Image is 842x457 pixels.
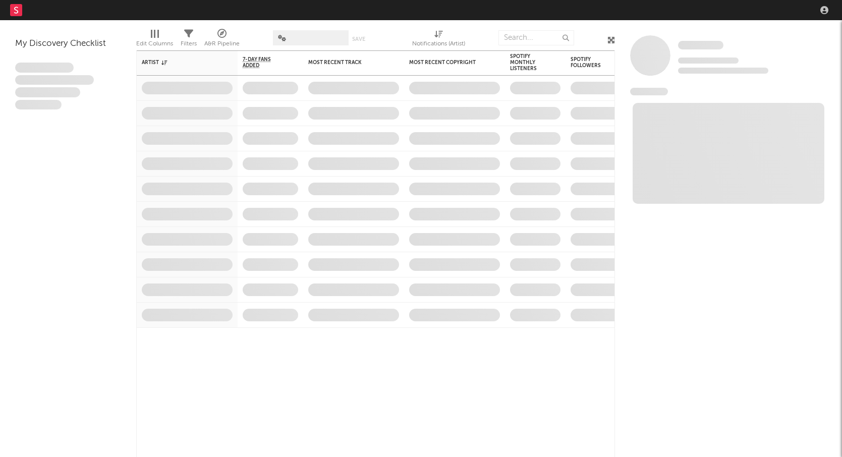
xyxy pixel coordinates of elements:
[204,38,240,50] div: A&R Pipeline
[571,56,606,69] div: Spotify Followers
[352,36,365,42] button: Save
[409,60,485,66] div: Most Recent Copyright
[181,25,197,54] div: Filters
[678,58,739,64] span: Tracking Since: [DATE]
[678,41,723,49] span: Some Artist
[412,38,465,50] div: Notifications (Artist)
[678,68,768,74] span: 0 fans last week
[136,25,173,54] div: Edit Columns
[498,30,574,45] input: Search...
[412,25,465,54] div: Notifications (Artist)
[630,88,668,95] span: News Feed
[142,60,217,66] div: Artist
[136,38,173,50] div: Edit Columns
[510,53,545,72] div: Spotify Monthly Listeners
[15,87,80,97] span: Praesent ac interdum
[15,38,121,50] div: My Discovery Checklist
[15,100,62,110] span: Aliquam viverra
[678,40,723,50] a: Some Artist
[204,25,240,54] div: A&R Pipeline
[308,60,384,66] div: Most Recent Track
[15,63,74,73] span: Lorem ipsum dolor
[15,75,94,85] span: Integer aliquet in purus et
[181,38,197,50] div: Filters
[243,56,283,69] span: 7-Day Fans Added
